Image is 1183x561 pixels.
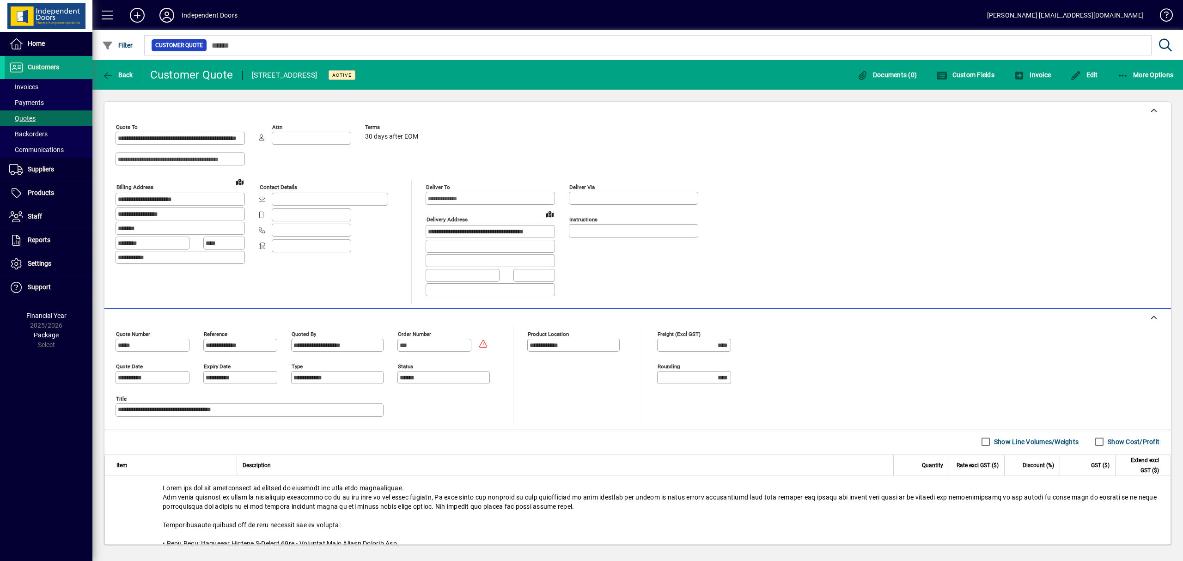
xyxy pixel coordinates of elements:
[26,312,67,319] span: Financial Year
[5,182,92,205] a: Products
[100,37,135,54] button: Filter
[332,72,352,78] span: Active
[5,110,92,126] a: Quotes
[1068,67,1100,83] button: Edit
[1153,2,1171,32] a: Knowledge Base
[204,330,227,337] mat-label: Reference
[1091,460,1110,470] span: GST ($)
[569,216,598,223] mat-label: Instructions
[5,79,92,95] a: Invoices
[116,395,127,402] mat-label: Title
[102,71,133,79] span: Back
[28,260,51,267] span: Settings
[182,8,238,23] div: Independent Doors
[5,229,92,252] a: Reports
[116,460,128,470] span: Item
[528,330,569,337] mat-label: Product location
[5,252,92,275] a: Settings
[272,124,282,130] mat-label: Attn
[922,460,943,470] span: Quantity
[155,41,203,50] span: Customer Quote
[398,363,413,369] mat-label: Status
[28,213,42,220] span: Staff
[204,363,231,369] mat-label: Expiry date
[34,331,59,339] span: Package
[1115,67,1176,83] button: More Options
[28,189,54,196] span: Products
[658,330,701,337] mat-label: Freight (excl GST)
[150,67,233,82] div: Customer Quote
[28,63,59,71] span: Customers
[292,330,316,337] mat-label: Quoted by
[1023,460,1054,470] span: Discount (%)
[987,8,1144,23] div: [PERSON_NAME] [EMAIL_ADDRESS][DOMAIN_NAME]
[9,83,38,91] span: Invoices
[569,184,595,190] mat-label: Deliver via
[9,130,48,138] span: Backorders
[1012,67,1053,83] button: Invoice
[9,99,44,106] span: Payments
[252,68,317,83] div: [STREET_ADDRESS]
[28,165,54,173] span: Suppliers
[1121,455,1159,476] span: Extend excl GST ($)
[1070,71,1098,79] span: Edit
[5,95,92,110] a: Payments
[116,363,143,369] mat-label: Quote date
[28,236,50,244] span: Reports
[5,142,92,158] a: Communications
[992,437,1079,446] label: Show Line Volumes/Weights
[5,205,92,228] a: Staff
[28,283,51,291] span: Support
[957,460,999,470] span: Rate excl GST ($)
[152,7,182,24] button: Profile
[116,330,150,337] mat-label: Quote number
[9,146,64,153] span: Communications
[5,158,92,181] a: Suppliers
[102,42,133,49] span: Filter
[5,126,92,142] a: Backorders
[5,276,92,299] a: Support
[365,124,421,130] span: Terms
[9,115,36,122] span: Quotes
[1106,437,1159,446] label: Show Cost/Profit
[292,363,303,369] mat-label: Type
[1117,71,1174,79] span: More Options
[100,67,135,83] button: Back
[936,71,994,79] span: Custom Fields
[543,207,557,221] a: View on map
[854,67,919,83] button: Documents (0)
[934,67,997,83] button: Custom Fields
[116,124,138,130] mat-label: Quote To
[232,174,247,189] a: View on map
[658,363,680,369] mat-label: Rounding
[122,7,152,24] button: Add
[92,67,143,83] app-page-header-button: Back
[365,133,418,140] span: 30 days after EOM
[5,32,92,55] a: Home
[243,460,271,470] span: Description
[426,184,450,190] mat-label: Deliver To
[857,71,917,79] span: Documents (0)
[28,40,45,47] span: Home
[1014,71,1051,79] span: Invoice
[398,330,431,337] mat-label: Order number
